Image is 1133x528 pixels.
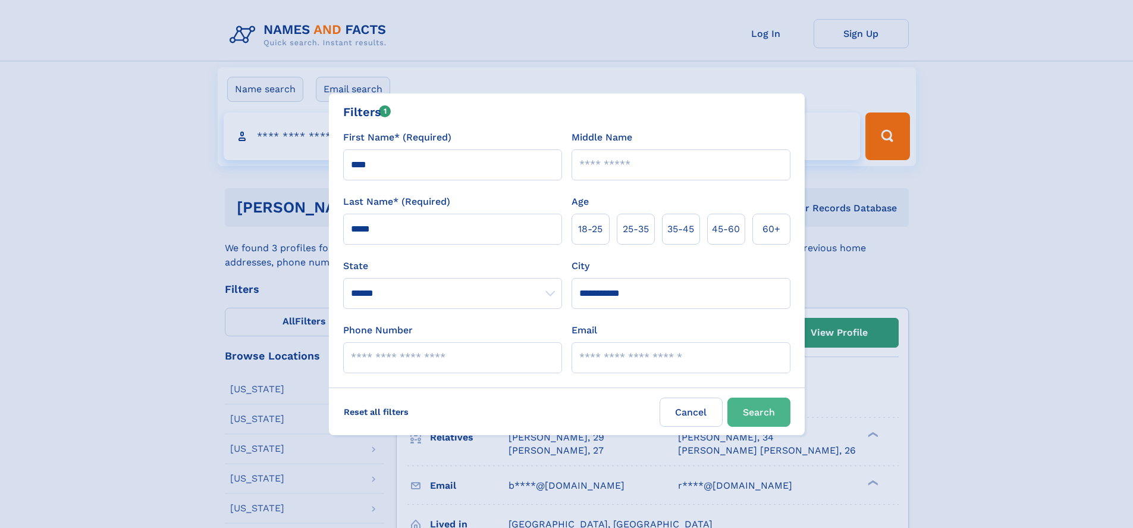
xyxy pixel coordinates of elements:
[762,222,780,236] span: 60+
[623,222,649,236] span: 25‑35
[578,222,602,236] span: 18‑25
[343,195,450,209] label: Last Name* (Required)
[667,222,694,236] span: 35‑45
[727,398,790,427] button: Search
[572,323,597,338] label: Email
[343,103,391,121] div: Filters
[572,195,589,209] label: Age
[572,259,589,273] label: City
[712,222,740,236] span: 45‑60
[660,398,723,427] label: Cancel
[343,323,413,338] label: Phone Number
[336,398,416,426] label: Reset all filters
[343,130,451,145] label: First Name* (Required)
[572,130,632,145] label: Middle Name
[343,259,562,273] label: State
